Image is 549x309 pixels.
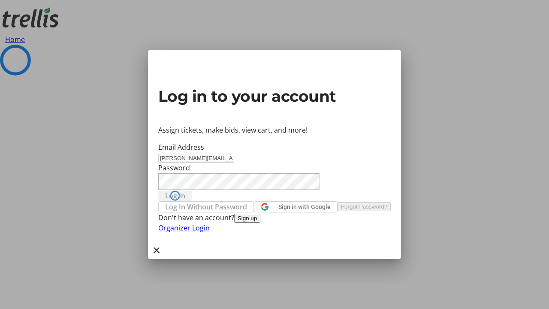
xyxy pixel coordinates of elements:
[234,214,260,223] button: Sign up
[158,223,210,233] a: Organizer Login
[158,154,234,163] input: Email Address
[158,125,391,135] p: Assign tickets, make bids, view cart, and more!
[158,212,391,223] div: Don't have an account?
[158,163,190,173] label: Password
[158,85,391,108] h2: Log in to your account
[158,142,204,152] label: Email Address
[338,202,391,211] button: Forgot Password?
[148,242,165,259] button: Close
